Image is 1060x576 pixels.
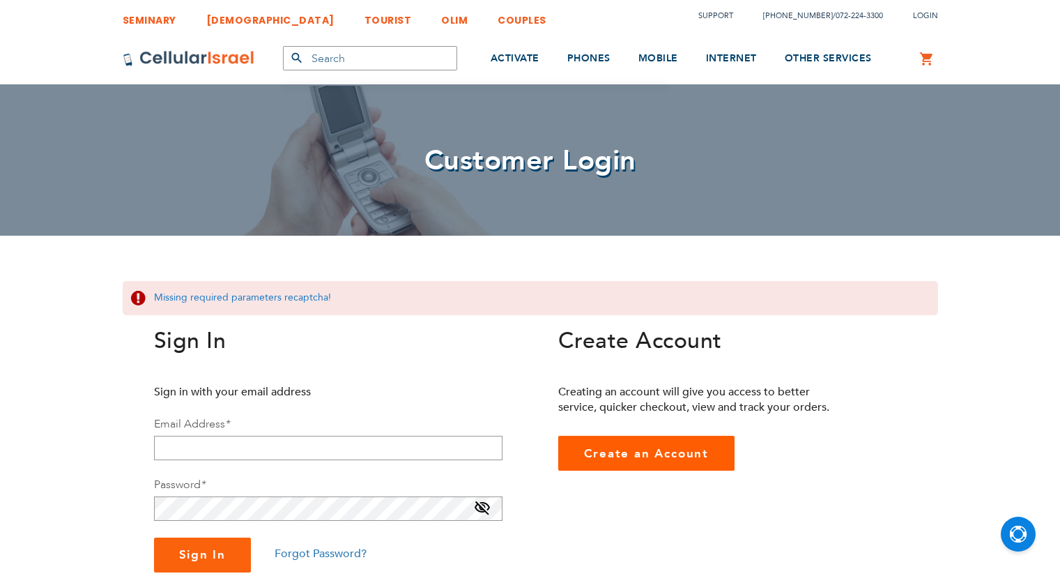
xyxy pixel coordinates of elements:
[785,52,872,65] span: OTHER SERVICES
[154,477,206,492] label: Password
[275,546,367,561] a: Forgot Password?
[498,3,546,29] a: COUPLES
[913,10,938,21] span: Login
[785,33,872,85] a: OTHER SERVICES
[567,33,610,85] a: PHONES
[154,538,252,573] button: Sign In
[154,384,436,400] p: Sign in with your email address
[706,33,757,85] a: INTERNET
[206,3,335,29] a: [DEMOGRAPHIC_DATA]
[763,10,833,21] a: [PHONE_NUMBER]
[491,33,539,85] a: ACTIVATE
[584,446,709,462] span: Create an Account
[638,33,678,85] a: MOBILE
[123,50,255,67] img: Cellular Israel Logo
[154,416,230,432] label: Email Address
[179,547,226,563] span: Sign In
[364,3,412,29] a: TOURIST
[491,52,539,65] span: ACTIVATE
[441,3,468,29] a: OLIM
[424,142,636,180] span: Customer Login
[567,52,610,65] span: PHONES
[123,281,938,315] div: Missing required parameters recaptcha!
[558,384,840,415] p: Creating an account will give you access to better service, quicker checkout, view and track your...
[558,326,722,356] span: Create Account
[638,52,678,65] span: MOBILE
[558,436,735,471] a: Create an Account
[706,52,757,65] span: INTERNET
[154,326,226,356] span: Sign In
[154,436,502,460] input: Email
[698,10,733,21] a: Support
[836,10,883,21] a: 072-224-3300
[283,46,457,70] input: Search
[123,3,176,29] a: SEMINARY
[749,6,883,26] li: /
